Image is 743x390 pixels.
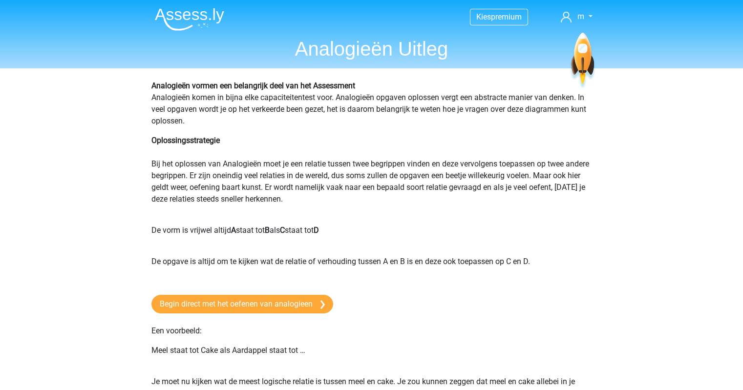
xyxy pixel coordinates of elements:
[151,136,220,145] b: Oplossingsstrategie
[569,33,596,90] img: spaceship.7d73109d6933.svg
[314,226,319,235] b: D
[151,345,592,368] p: Meel staat tot Cake als Aardappel staat tot …
[155,8,224,31] img: Assessly
[476,12,491,21] span: Kies
[147,37,596,61] h1: Analogieën Uitleg
[577,12,584,21] span: m
[491,12,522,21] span: premium
[151,81,355,90] b: Analogieën vormen een belangrijk deel van het Assessment
[151,295,333,313] a: Begin direct met het oefenen van analogieen
[280,226,285,235] b: C
[470,10,528,23] a: Kiespremium
[151,256,592,279] p: De opgave is altijd om te kijken wat de relatie of verhouding tussen A en B is en deze ook toepas...
[151,80,592,127] p: Analogieën komen in bijna elke capaciteitentest voor. Analogieën opgaven oplossen vergt een abstr...
[557,11,596,22] a: m
[231,226,236,235] b: A
[320,300,325,309] img: arrow-right.e5bd35279c78.svg
[151,325,592,337] p: Een voorbeeld:
[151,225,592,248] p: De vorm is vrijwel altijd staat tot als staat tot
[151,135,592,217] p: Bij het oplossen van Analogieën moet je een relatie tussen twee begrippen vinden en deze vervolge...
[265,226,270,235] b: B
